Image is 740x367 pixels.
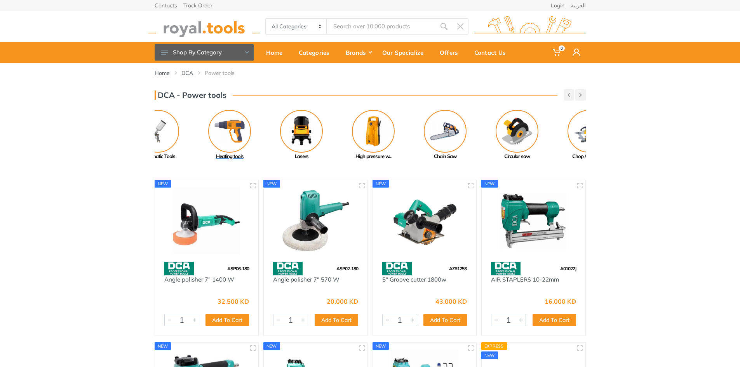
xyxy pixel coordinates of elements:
h3: DCA - Power tools [155,90,226,100]
a: AIR STAPLERS 10-22mm [491,276,559,283]
div: new [373,342,389,350]
span: 0 [559,45,565,51]
div: 43.000 KD [435,298,467,304]
nav: breadcrumb [155,69,586,77]
button: Add To Cart [533,314,576,326]
div: 32.500 KD [218,298,249,304]
div: Categories [293,44,340,61]
img: Royal Tools - 5 [380,187,470,254]
span: ASP02-180 [336,266,358,271]
span: A01022J [560,266,576,271]
img: royal.tools Logo [148,16,260,37]
div: Offers [434,44,469,61]
a: 0 [547,42,567,63]
img: Royal - High pressure washer [352,110,395,153]
a: 5" Groove cutter 1800w [382,276,446,283]
div: new [481,351,498,359]
div: new [263,180,280,188]
div: Pneumatic Tools [122,153,194,160]
a: Contact Us [469,42,517,63]
a: Track Order [183,3,212,8]
img: 58.webp [382,262,412,275]
div: new [155,342,171,350]
a: DCA [181,69,193,77]
span: AZR125S [449,266,467,271]
img: Royal - Chain Saw [424,110,467,153]
a: Our Specialize [377,42,434,63]
img: Royal - Circular saw [496,110,538,153]
a: العربية [571,3,586,8]
div: Home [261,44,293,61]
input: Site search [327,18,435,35]
img: Royal - Pneumatic Tools [136,110,179,153]
a: Contacts [155,3,177,8]
a: Angle polisher 7" 1400 W [164,276,234,283]
div: new [481,180,498,188]
div: Chop / Miter sa... [553,153,625,160]
a: Heating tools [194,110,266,160]
div: Circular saw [481,153,553,160]
span: ASP06-180 [227,266,249,271]
div: Chain Saw [409,153,481,160]
img: Royal Tools - Angle polisher 7 [271,187,360,254]
a: Home [155,69,170,77]
div: new [155,180,171,188]
img: 58.webp [491,262,521,275]
a: Categories [293,42,340,63]
a: Home [261,42,293,63]
div: Contact Us [469,44,517,61]
div: Heating tools [194,153,266,160]
div: Brands [340,44,377,61]
a: Power tools [205,69,235,77]
button: Shop By Category [155,44,254,61]
div: Our Specialize [377,44,434,61]
a: Angle polisher 7" 570 W [273,276,340,283]
img: Royal - Heating tools [208,110,251,153]
a: Login [551,3,564,8]
button: Add To Cart [205,314,249,326]
img: royal.tools Logo [474,16,586,37]
button: Add To Cart [315,314,358,326]
div: Lasers [266,153,338,160]
img: 58.webp [273,262,303,275]
img: Royal Tools - Angle polisher 7 [162,187,252,254]
button: Add To Cart [423,314,467,326]
img: Royal - Lasers [280,110,323,153]
div: High pressure w... [338,153,409,160]
a: Pneumatic Tools [122,110,194,160]
div: 20.000 KD [327,298,358,304]
div: new [263,342,280,350]
img: Royal Tools - AIR STAPLERS 10-22mm [489,187,578,254]
img: 58.webp [164,262,194,275]
select: Category [266,19,327,34]
div: new [373,180,389,188]
img: Royal - Chop / Miter saw [568,110,610,153]
div: Express [481,342,507,350]
div: 16.000 KD [545,298,576,304]
a: Offers [434,42,469,63]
